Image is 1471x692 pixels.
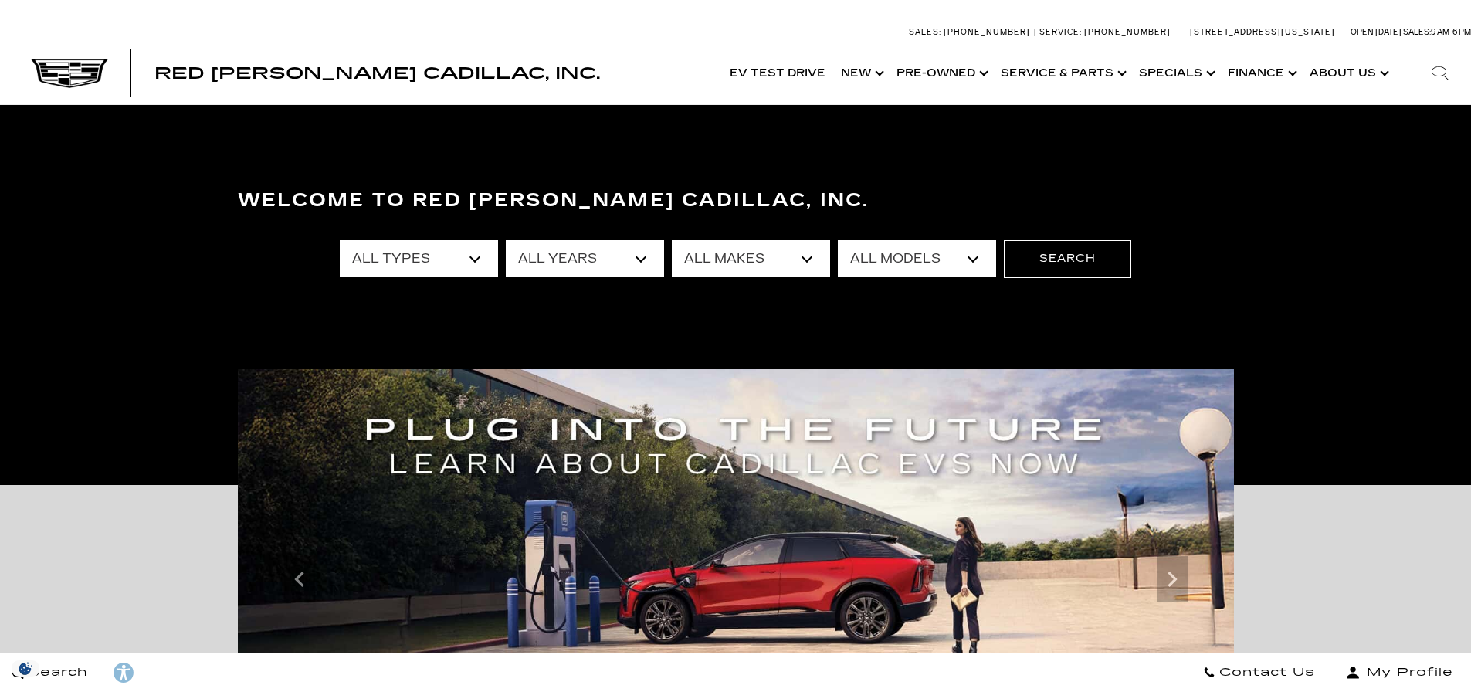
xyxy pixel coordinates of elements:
[8,660,43,677] img: Opt-Out Icon
[833,42,889,104] a: New
[1361,662,1453,684] span: My Profile
[1034,28,1174,36] a: Service: [PHONE_NUMBER]
[1431,27,1471,37] span: 9 AM-6 PM
[154,66,600,81] a: Red [PERSON_NAME] Cadillac, Inc.
[889,42,993,104] a: Pre-Owned
[722,42,833,104] a: EV Test Drive
[1191,653,1327,692] a: Contact Us
[284,556,315,602] div: Previous
[909,27,941,37] span: Sales:
[8,660,43,677] section: Click to Open Cookie Consent Modal
[154,64,600,83] span: Red [PERSON_NAME] Cadillac, Inc.
[672,240,830,277] select: Filter by make
[909,28,1034,36] a: Sales: [PHONE_NUMBER]
[1403,27,1431,37] span: Sales:
[506,240,664,277] select: Filter by year
[1084,27,1171,37] span: [PHONE_NUMBER]
[24,662,88,684] span: Search
[1157,556,1188,602] div: Next
[1302,42,1394,104] a: About Us
[238,185,1234,216] h3: Welcome to Red [PERSON_NAME] Cadillac, Inc.
[31,59,108,88] img: Cadillac Dark Logo with Cadillac White Text
[1351,27,1402,37] span: Open [DATE]
[944,27,1030,37] span: [PHONE_NUMBER]
[1131,42,1220,104] a: Specials
[340,240,498,277] select: Filter by type
[1004,240,1131,277] button: Search
[1220,42,1302,104] a: Finance
[1215,662,1315,684] span: Contact Us
[1039,27,1082,37] span: Service:
[838,240,996,277] select: Filter by model
[993,42,1131,104] a: Service & Parts
[1327,653,1471,692] button: Open user profile menu
[1190,27,1335,37] a: [STREET_ADDRESS][US_STATE]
